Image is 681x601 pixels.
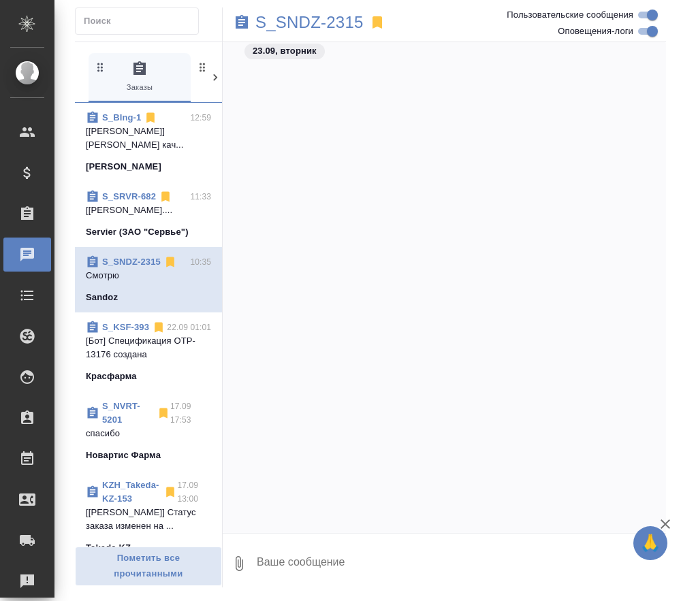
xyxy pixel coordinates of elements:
[190,190,211,204] p: 11:33
[196,61,287,94] span: Спецификации
[75,182,222,247] div: S_SRVR-68211:33[[PERSON_NAME]....Servier (ЗАО "Сервье")
[102,480,159,504] a: KZH_Takeda-KZ-153
[163,255,177,269] svg: Отписаться
[159,190,172,204] svg: Отписаться
[190,255,211,269] p: 10:35
[84,12,198,31] input: Поиск
[167,321,211,334] p: 22.09 01:01
[75,312,222,391] div: S_KSF-39322.09 01:01[Бот] Спецификация OTP-13176 созданаКрасфарма
[86,291,118,304] p: Sandoz
[75,470,222,563] div: KZH_Takeda-KZ-15317.09 13:00[[PERSON_NAME]] Статус заказа изменен на ...Takeda KZ
[102,191,156,201] a: S_SRVR-682
[75,547,222,586] button: Пометить все прочитанными
[633,526,667,560] button: 🙏
[639,529,662,557] span: 🙏
[86,225,189,239] p: Servier (ЗАО "Сервье")
[75,391,222,470] div: S_NVRT-520117.09 17:53спасибоНовартис Фарма
[102,401,140,425] a: S_NVRT-5201
[86,160,161,174] p: [PERSON_NAME]
[102,112,141,123] a: S_BIng-1
[86,125,211,152] p: [[PERSON_NAME]] [PERSON_NAME] кач...
[75,247,222,312] div: S_SNDZ-231510:35СмотрюSandoz
[255,16,364,29] a: S_SNDZ-2315
[86,506,211,533] p: [[PERSON_NAME]] Статус заказа изменен на ...
[190,111,211,125] p: 12:59
[144,111,157,125] svg: Отписаться
[253,44,317,58] p: 23.09, вторник
[86,449,161,462] p: Новартис Фарма
[82,551,215,582] span: Пометить все прочитанными
[152,321,165,334] svg: Отписаться
[102,322,149,332] a: S_KSF-393
[94,61,107,74] svg: Зажми и перетащи, чтобы поменять порядок вкладок
[86,204,211,217] p: [[PERSON_NAME]....
[507,8,633,22] span: Пользовательские сообщения
[196,61,209,74] svg: Зажми и перетащи, чтобы поменять порядок вкладок
[102,257,161,267] a: S_SNDZ-2315
[177,478,211,506] p: 17.09 13:00
[86,370,137,383] p: Красфарма
[157,406,170,420] svg: Отписаться
[94,61,185,94] span: Заказы
[75,103,222,182] div: S_BIng-112:59[[PERSON_NAME]] [PERSON_NAME] кач...[PERSON_NAME]
[558,25,633,38] span: Оповещения-логи
[86,269,211,282] p: Смотрю
[86,427,211,440] p: спасибо
[86,541,131,555] p: Takeda KZ
[86,334,211,361] p: [Бот] Спецификация OTP-13176 создана
[170,400,211,427] p: 17.09 17:53
[163,485,177,499] svg: Отписаться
